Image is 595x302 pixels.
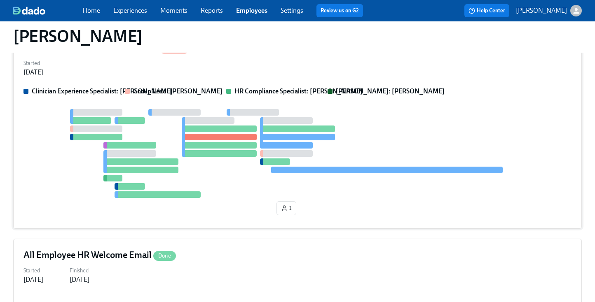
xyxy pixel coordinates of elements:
a: dado [13,7,82,15]
a: Review us on G2 [321,7,359,15]
a: Experiences [113,7,147,14]
button: 1 [276,201,296,215]
h1: [PERSON_NAME] [13,26,143,46]
span: 1 [281,204,292,212]
strong: Clinician Experience Specialist: [PERSON_NAME] [32,87,173,95]
strong: HR Compliance Specialist: [PERSON_NAME] [234,87,363,95]
span: Help Center [469,7,505,15]
h4: All Employee HR Welcome Email [23,249,176,261]
div: [DATE] [70,275,89,284]
button: Review us on G2 [316,4,363,17]
strong: [PERSON_NAME]: [PERSON_NAME] [336,87,445,95]
a: Home [82,7,100,14]
strong: Group Lead: [PERSON_NAME] [133,87,223,95]
label: Finished [70,266,89,275]
a: Settings [281,7,303,14]
button: [PERSON_NAME] [516,5,582,16]
p: [PERSON_NAME] [516,6,567,15]
div: [DATE] [23,68,43,77]
span: Done [153,253,176,259]
a: Moments [160,7,187,14]
div: [DATE] [23,275,43,284]
img: dado [13,7,45,15]
label: Started [23,59,43,68]
a: Reports [201,7,223,14]
a: Employees [236,7,267,14]
button: Help Center [464,4,509,17]
label: Started [23,266,43,275]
